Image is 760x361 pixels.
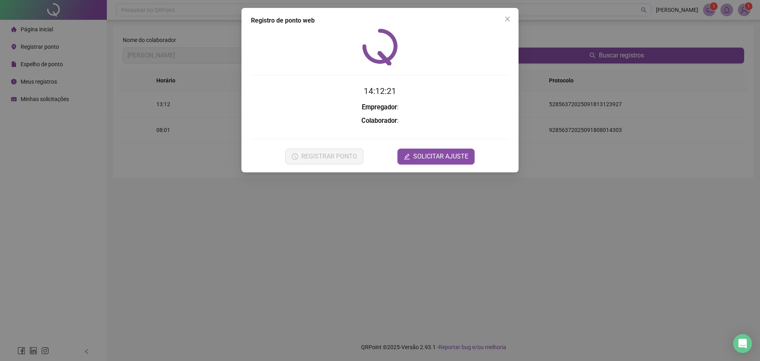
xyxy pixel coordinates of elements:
div: Open Intercom Messenger [733,334,752,353]
div: Registro de ponto web [251,16,509,25]
span: close [504,16,511,22]
span: SOLICITAR AJUSTE [413,152,468,161]
button: editSOLICITAR AJUSTE [397,149,475,164]
button: REGISTRAR PONTO [285,149,363,164]
img: QRPoint [362,29,398,65]
strong: Empregador [362,103,397,111]
span: edit [404,153,410,160]
button: Close [501,13,514,25]
h3: : [251,116,509,126]
time: 14:12:21 [364,86,396,96]
h3: : [251,102,509,113]
strong: Colaborador [361,117,397,124]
